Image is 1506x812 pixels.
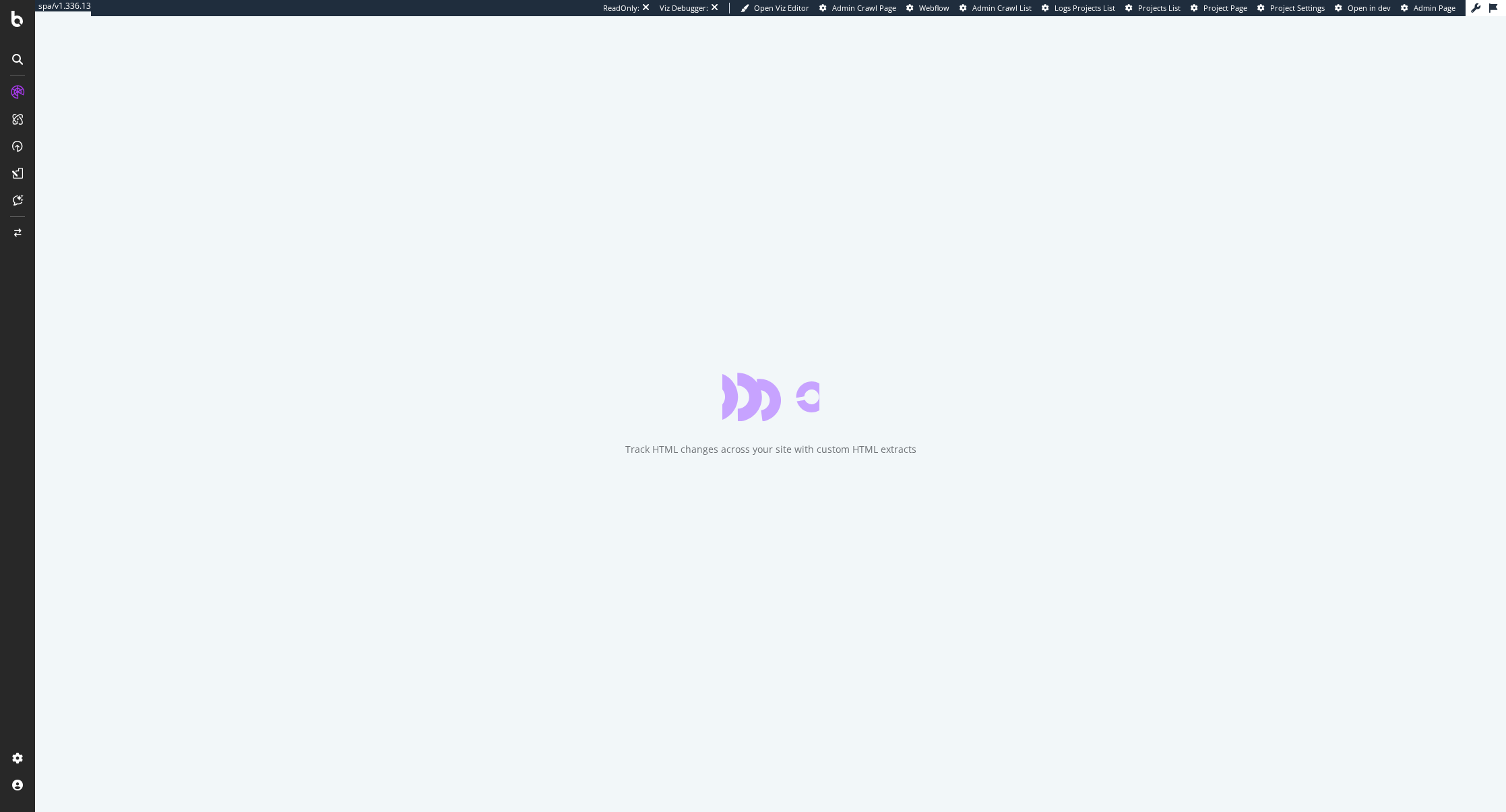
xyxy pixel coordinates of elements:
[919,3,949,13] span: Webflow
[1257,3,1325,13] a: Project Settings
[1138,3,1181,13] span: Projects List
[1270,3,1325,13] span: Project Settings
[832,3,896,13] span: Admin Crawl Page
[1125,3,1181,13] a: Projects List
[722,373,819,421] div: animation
[1348,3,1391,13] span: Open in dev
[603,3,639,13] div: ReadOnly:
[741,3,809,13] a: Open Viz Editor
[1414,3,1455,13] span: Admin Page
[1055,3,1115,13] span: Logs Projects List
[1335,3,1391,13] a: Open in dev
[660,3,708,13] div: Viz Debugger:
[1203,3,1247,13] span: Project Page
[1042,3,1115,13] a: Logs Projects List
[1401,3,1455,13] a: Admin Page
[754,3,809,13] span: Open Viz Editor
[819,3,896,13] a: Admin Crawl Page
[960,3,1032,13] a: Admin Crawl List
[972,3,1032,13] span: Admin Crawl List
[625,443,916,456] div: Track HTML changes across your site with custom HTML extracts
[906,3,949,13] a: Webflow
[1191,3,1247,13] a: Project Page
